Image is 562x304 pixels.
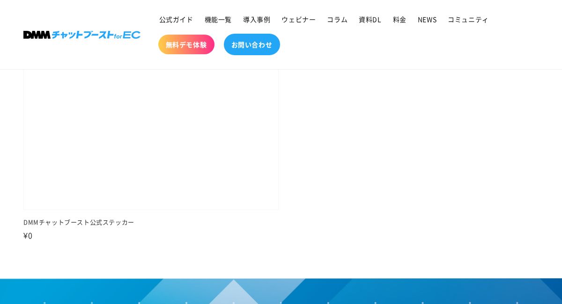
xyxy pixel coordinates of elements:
span: NEWS [418,15,436,23]
span: 公式ガイド [159,15,193,23]
span: ウェビナー [281,15,316,23]
span: 機能一覧 [205,15,232,23]
span: 導入事例 [243,15,270,23]
a: お問い合わせ [224,34,280,55]
a: 公式ガイド [154,9,199,29]
span: 資料DL [359,15,381,23]
a: 機能一覧 [199,9,237,29]
a: コミュニティ [442,9,495,29]
img: 株式会社DMM Boost [23,31,140,39]
a: 導入事例 [237,9,276,29]
a: コラム [321,9,353,29]
span: コミュニティ [448,15,489,23]
a: ウェビナー [276,9,321,29]
a: NEWS [412,9,442,29]
span: 無料デモ体験 [166,40,207,49]
span: DMMチャットブースト公式ステッカー [23,218,279,226]
span: ¥0 [23,230,33,241]
span: コラム [327,15,348,23]
a: 料金 [387,9,412,29]
span: お問い合わせ [231,40,273,49]
a: 無料デモ体験 [158,35,214,54]
span: 料金 [393,15,407,23]
a: 資料DL [353,9,387,29]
